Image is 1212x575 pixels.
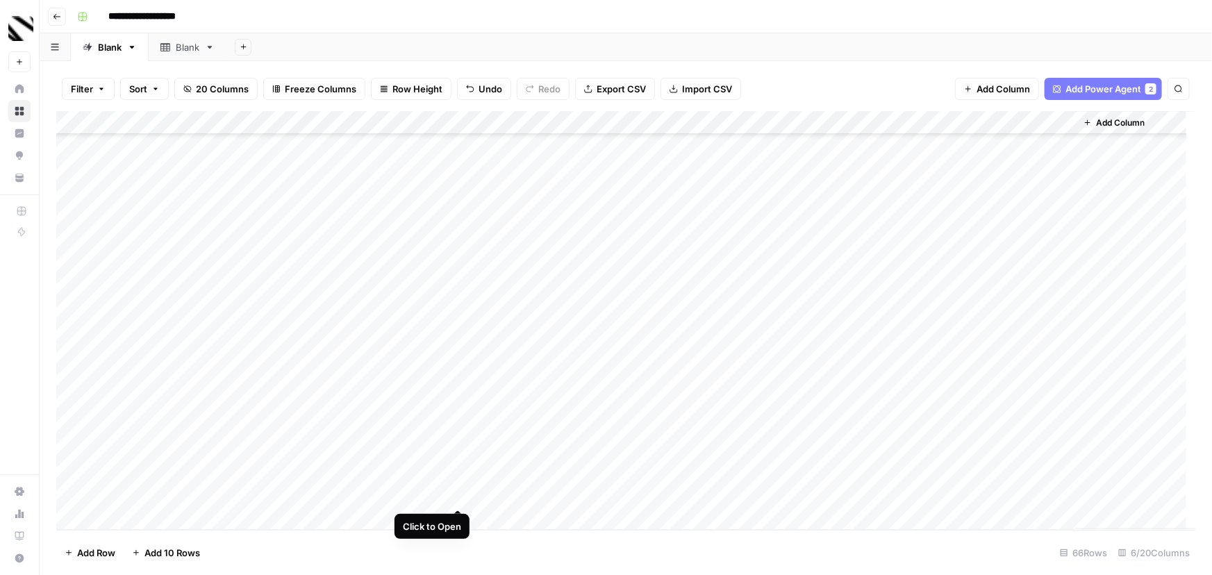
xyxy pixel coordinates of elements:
button: Help + Support [8,547,31,569]
button: Import CSV [661,78,741,100]
button: Filter [62,78,115,100]
span: Add Column [977,82,1030,96]
div: Blank [176,40,199,54]
span: Filter [71,82,93,96]
button: Add 10 Rows [124,542,208,564]
div: Click to Open [403,519,461,533]
button: Add Column [955,78,1039,100]
button: Add Column [1078,114,1150,132]
button: Add Power Agent2 [1045,78,1162,100]
a: Blank [149,33,226,61]
span: Freeze Columns [285,82,356,96]
button: Export CSV [575,78,655,100]
div: 2 [1145,83,1156,94]
span: Redo [538,82,561,96]
button: Sort [120,78,169,100]
div: Blank [98,40,122,54]
a: Home [8,78,31,100]
button: Undo [457,78,511,100]
button: 20 Columns [174,78,258,100]
a: Your Data [8,167,31,189]
span: Import CSV [682,82,732,96]
a: Opportunities [8,144,31,167]
img: Canyon Logo [8,16,33,41]
span: 20 Columns [196,82,249,96]
span: Add Row [77,546,115,560]
span: Add 10 Rows [144,546,200,560]
span: Sort [129,82,147,96]
a: Insights [8,122,31,144]
span: 2 [1149,83,1153,94]
a: Browse [8,100,31,122]
span: Export CSV [597,82,646,96]
button: Redo [517,78,570,100]
div: 66 Rows [1054,542,1113,564]
a: Learning Hub [8,525,31,547]
div: 6/20 Columns [1113,542,1195,564]
button: Workspace: Canyon [8,11,31,46]
button: Row Height [371,78,451,100]
a: Settings [8,481,31,503]
span: Add Column [1096,117,1145,129]
a: Blank [71,33,149,61]
button: Add Row [56,542,124,564]
span: Row Height [392,82,442,96]
span: Undo [479,82,502,96]
a: Usage [8,503,31,525]
button: Freeze Columns [263,78,365,100]
span: Add Power Agent [1065,82,1141,96]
